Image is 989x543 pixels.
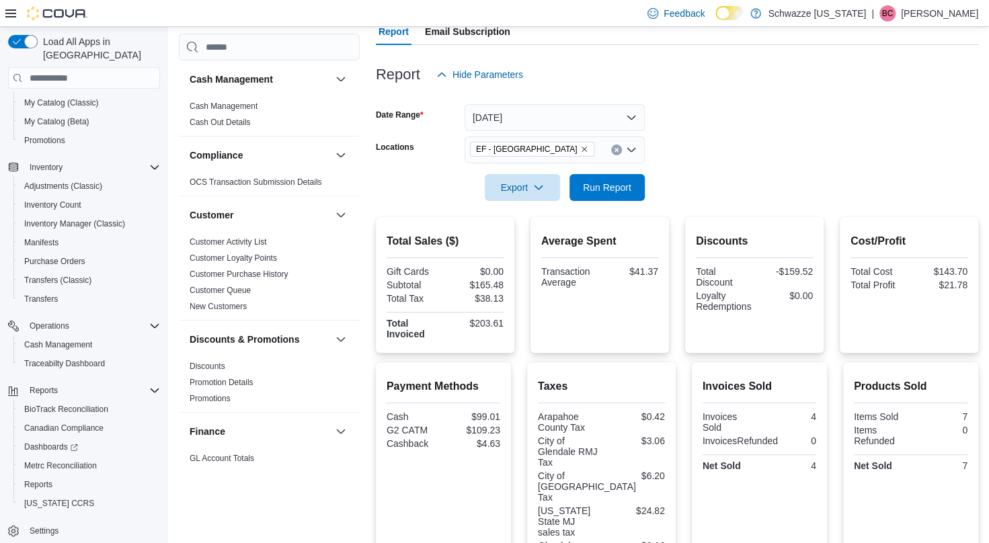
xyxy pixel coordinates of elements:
[190,377,253,388] span: Promotion Details
[24,479,52,490] span: Reports
[541,233,658,249] h2: Average Spent
[19,95,104,111] a: My Catalog (Classic)
[24,294,58,304] span: Transfers
[538,470,636,503] div: City of [GEOGRAPHIC_DATA] Tax
[19,253,91,269] a: Purchase Orders
[190,117,251,128] span: Cash Out Details
[376,110,424,120] label: Date Range
[179,358,360,412] div: Discounts & Promotions
[13,131,165,150] button: Promotions
[190,361,225,372] span: Discounts
[19,114,160,130] span: My Catalog (Beta)
[190,269,288,280] span: Customer Purchase History
[24,442,78,452] span: Dashboards
[19,132,71,149] a: Promotions
[387,411,441,422] div: Cash
[882,5,894,22] span: BC
[24,404,108,415] span: BioTrack Reconciliation
[583,181,631,194] span: Run Report
[24,423,104,433] span: Canadian Compliance
[703,411,757,433] div: Invoices Sold
[24,256,85,267] span: Purchase Orders
[19,272,160,288] span: Transfers (Classic)
[783,435,816,446] div: 0
[24,339,92,350] span: Cash Management
[879,5,896,22] div: Brennan Croy
[387,266,442,277] div: Gift Cards
[30,162,63,173] span: Inventory
[190,362,225,371] a: Discounts
[13,233,165,252] button: Manifests
[3,317,165,335] button: Operations
[387,438,441,449] div: Cashback
[850,233,967,249] h2: Cost/Profit
[190,208,330,222] button: Customer
[19,401,160,417] span: BioTrack Reconciliation
[24,382,63,399] button: Reports
[24,218,125,229] span: Inventory Manager (Classic)
[30,321,69,331] span: Operations
[446,438,500,449] div: $4.63
[757,290,813,301] div: $0.00
[448,266,504,277] div: $0.00
[24,200,81,210] span: Inventory Count
[333,207,349,223] button: Customer
[19,401,114,417] a: BioTrack Reconciliation
[24,523,64,539] a: Settings
[757,266,813,277] div: -$159.52
[703,435,778,446] div: InvoicesRefunded
[19,216,160,232] span: Inventory Manager (Classic)
[190,286,251,295] a: Customer Queue
[604,435,664,446] div: $3.06
[190,269,288,279] a: Customer Purchase History
[190,333,330,346] button: Discounts & Promotions
[448,293,504,304] div: $38.13
[19,420,160,436] span: Canadian Compliance
[190,453,254,464] span: GL Account Totals
[190,101,258,111] a: Cash Management
[19,439,83,455] a: Dashboards
[13,494,165,513] button: [US_STATE] CCRS
[190,302,247,311] a: New Customers
[24,159,68,175] button: Inventory
[30,385,58,396] span: Reports
[24,135,65,146] span: Promotions
[425,18,510,45] span: Email Subscription
[24,181,102,192] span: Adjustments (Classic)
[470,142,594,157] span: EF - Glendale
[465,104,645,131] button: [DATE]
[19,291,160,307] span: Transfers
[179,234,360,320] div: Customer
[13,177,165,196] button: Adjustments (Classic)
[611,144,622,155] button: Clear input
[24,237,58,248] span: Manifests
[190,73,273,86] h3: Cash Management
[19,476,58,493] a: Reports
[24,318,160,334] span: Operations
[3,381,165,400] button: Reports
[19,476,160,493] span: Reports
[448,318,504,329] div: $203.61
[901,5,978,22] p: [PERSON_NAME]
[19,458,102,474] a: Metrc Reconciliation
[190,177,322,187] a: OCS Transaction Submission Details
[696,266,752,288] div: Total Discount
[19,95,160,111] span: My Catalog (Classic)
[604,411,664,422] div: $0.42
[912,266,967,277] div: $143.70
[19,495,160,511] span: Washington CCRS
[768,5,866,22] p: Schwazze [US_STATE]
[13,354,165,373] button: Traceabilty Dashboard
[13,112,165,131] button: My Catalog (Beta)
[24,116,89,127] span: My Catalog (Beta)
[13,475,165,494] button: Reports
[854,425,908,446] div: Items Refunded
[912,280,967,290] div: $21.78
[3,521,165,540] button: Settings
[24,159,160,175] span: Inventory
[27,7,87,20] img: Cova
[13,335,165,354] button: Cash Management
[376,142,414,153] label: Locations
[696,290,752,312] div: Loyalty Redemptions
[3,158,165,177] button: Inventory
